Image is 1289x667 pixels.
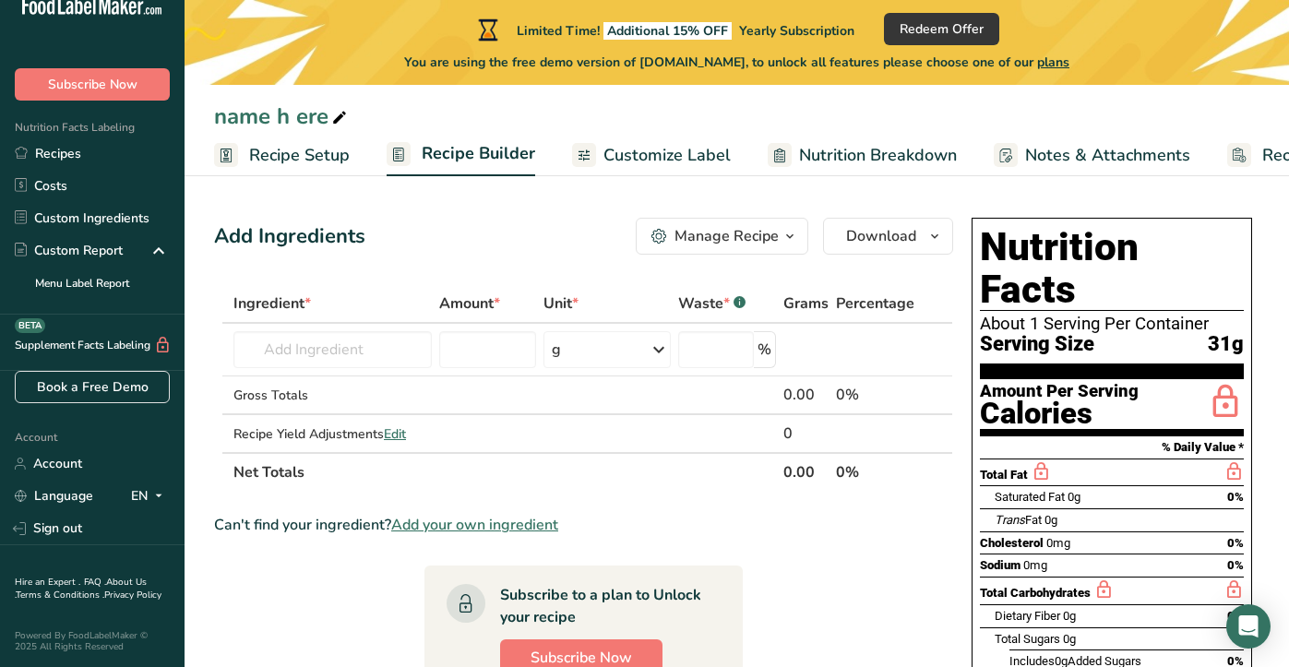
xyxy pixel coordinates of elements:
[1068,490,1080,504] span: 0g
[249,143,350,168] span: Recipe Setup
[900,19,984,39] span: Redeem Offer
[995,632,1060,646] span: Total Sugars
[603,22,732,40] span: Additional 15% OFF
[1227,490,1244,504] span: 0%
[980,333,1094,356] span: Serving Size
[474,18,854,41] div: Limited Time!
[15,68,170,101] button: Subscribe Now
[552,339,561,361] div: g
[780,452,832,491] th: 0.00
[15,576,147,601] a: About Us .
[233,331,432,368] input: Add Ingredient
[1063,632,1076,646] span: 0g
[15,630,170,652] div: Powered By FoodLabelMaker © 2025 All Rights Reserved
[994,135,1190,176] a: Notes & Attachments
[48,75,137,94] span: Subscribe Now
[230,452,780,491] th: Net Totals
[980,468,1028,482] span: Total Fat
[768,135,957,176] a: Nutrition Breakdown
[836,292,914,315] span: Percentage
[783,423,829,445] div: 0
[980,315,1244,333] div: About 1 Serving Per Container
[16,589,104,601] a: Terms & Conditions .
[15,241,123,260] div: Custom Report
[783,384,829,406] div: 0.00
[214,135,350,176] a: Recipe Setup
[1227,536,1244,550] span: 0%
[15,318,45,333] div: BETA
[980,226,1244,311] h1: Nutrition Facts
[131,485,170,507] div: EN
[104,589,161,601] a: Privacy Policy
[439,292,500,315] span: Amount
[739,22,854,40] span: Yearly Subscription
[233,386,432,405] div: Gross Totals
[603,143,731,168] span: Customize Label
[1044,513,1057,527] span: 0g
[980,383,1139,400] div: Amount Per Serving
[15,576,80,589] a: Hire an Expert .
[980,586,1091,600] span: Total Carbohydrates
[233,292,311,315] span: Ingredient
[391,514,558,536] span: Add your own ingredient
[15,480,93,512] a: Language
[387,133,535,177] a: Recipe Builder
[678,292,746,315] div: Waste
[500,584,706,628] div: Subscribe to a plan to Unlock your recipe
[1063,609,1076,623] span: 0g
[1226,604,1271,649] div: Open Intercom Messenger
[422,141,535,166] span: Recipe Builder
[980,536,1044,550] span: Cholesterol
[1025,143,1190,168] span: Notes & Attachments
[543,292,579,315] span: Unit
[995,490,1065,504] span: Saturated Fat
[884,13,999,45] button: Redeem Offer
[1208,333,1244,356] span: 31g
[846,225,916,247] span: Download
[980,436,1244,459] section: % Daily Value *
[995,513,1025,527] i: Trans
[214,221,365,252] div: Add Ingredients
[832,452,918,491] th: 0%
[980,400,1139,427] div: Calories
[404,53,1069,72] span: You are using the free demo version of [DOMAIN_NAME], to unlock all features please choose one of...
[233,424,432,444] div: Recipe Yield Adjustments
[1227,558,1244,572] span: 0%
[214,514,953,536] div: Can't find your ingredient?
[384,425,406,443] span: Edit
[1046,536,1070,550] span: 0mg
[636,218,808,255] button: Manage Recipe
[799,143,957,168] span: Nutrition Breakdown
[674,225,779,247] div: Manage Recipe
[84,576,106,589] a: FAQ .
[1037,54,1069,71] span: plans
[15,371,170,403] a: Book a Free Demo
[980,558,1020,572] span: Sodium
[995,609,1060,623] span: Dietary Fiber
[823,218,953,255] button: Download
[214,100,351,133] div: name h ere
[1023,558,1047,572] span: 0mg
[995,513,1042,527] span: Fat
[836,384,914,406] div: 0%
[572,135,731,176] a: Customize Label
[783,292,829,315] span: Grams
